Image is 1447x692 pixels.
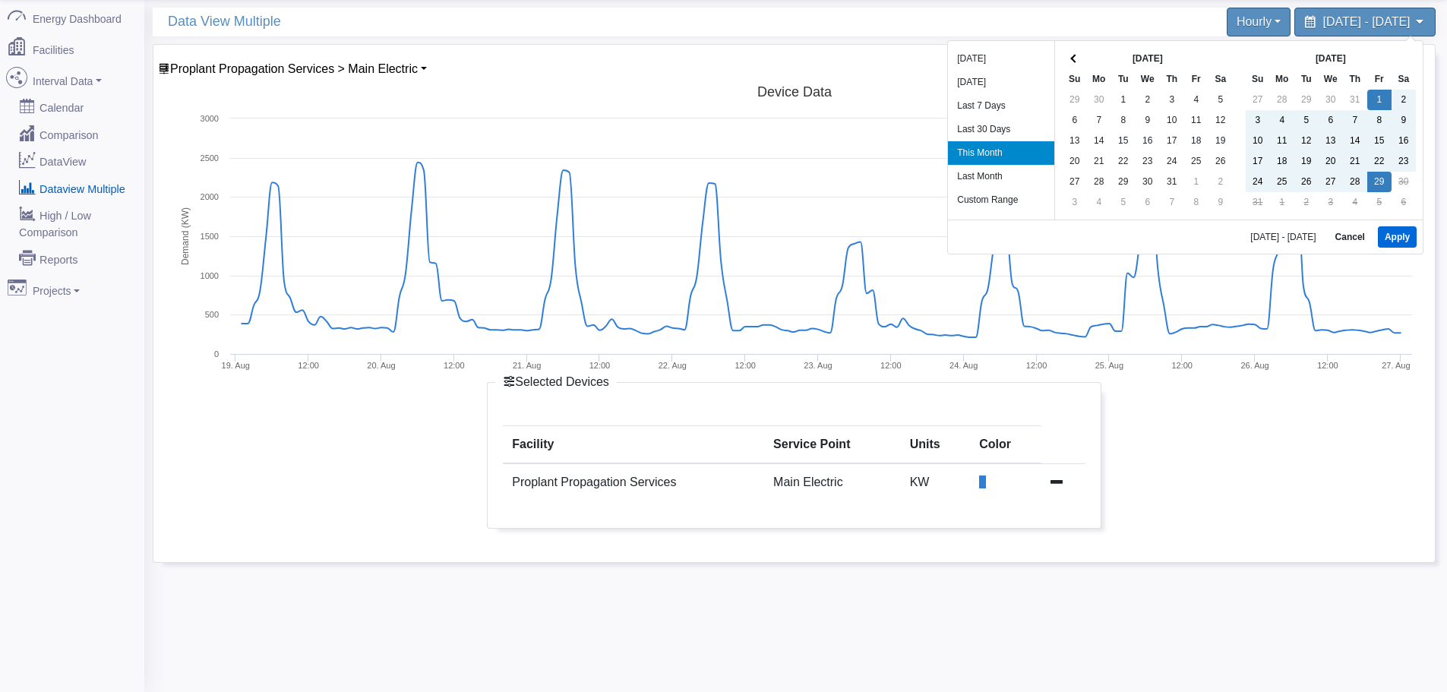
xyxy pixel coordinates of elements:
td: 4 [1270,110,1294,131]
td: 5 [1367,192,1392,213]
text: 2000 [201,192,219,201]
th: Mo [1087,69,1111,90]
td: 15 [1367,131,1392,151]
td: 13 [1063,131,1087,151]
td: 5 [1111,192,1136,213]
td: 14 [1087,131,1111,151]
td: Main Electric [764,463,901,501]
td: 11 [1184,110,1208,131]
td: 25 [1270,172,1294,192]
td: 20 [1319,151,1343,172]
td: 11 [1270,131,1294,151]
tspan: 19. Aug [222,361,250,370]
td: 2 [1208,172,1233,192]
th: We [1319,69,1343,90]
td: 30 [1319,90,1343,110]
td: 1 [1184,172,1208,192]
th: Tu [1294,69,1319,90]
text: 2500 [201,153,219,163]
tspan: 26. Aug [1240,361,1268,370]
td: 26 [1294,172,1319,192]
td: 8 [1111,110,1136,131]
td: 8 [1367,110,1392,131]
th: Facility [503,426,764,464]
li: [DATE] [948,71,1054,94]
td: 30 [1392,172,1416,192]
td: 22 [1111,151,1136,172]
td: 6 [1392,192,1416,213]
th: We [1136,69,1160,90]
td: 1 [1111,90,1136,110]
td: 3 [1160,90,1184,110]
td: 12 [1208,110,1233,131]
th: Fr [1184,69,1208,90]
td: 9 [1208,192,1233,213]
td: 22 [1367,151,1392,172]
text: 12:00 [1171,361,1193,370]
th: Units [901,426,971,464]
button: Cancel [1329,226,1372,248]
td: 4 [1184,90,1208,110]
th: Sa [1208,69,1233,90]
li: Last 30 Days [948,118,1054,141]
text: 1000 [201,271,219,280]
text: 12:00 [880,361,902,370]
tspan: Demand (KW) [180,207,191,265]
th: [DATE] [1087,49,1208,69]
th: Su [1063,69,1087,90]
th: Sa [1392,69,1416,90]
td: 26 [1208,151,1233,172]
text: 12:00 [1317,361,1338,370]
td: 8 [1184,192,1208,213]
td: 16 [1136,131,1160,151]
td: 9 [1136,110,1160,131]
span: [DATE] - [DATE] [1323,15,1411,28]
td: 28 [1087,172,1111,192]
td: 24 [1160,151,1184,172]
td: 7 [1160,192,1184,213]
td: 5 [1208,90,1233,110]
th: Fr [1367,69,1392,90]
td: 20 [1063,151,1087,172]
text: 12:00 [1026,361,1047,370]
span: Data View Multiple [168,8,590,36]
td: 17 [1160,131,1184,151]
td: 14 [1343,131,1367,151]
button: Apply [1378,226,1417,248]
td: 31 [1343,90,1367,110]
li: Last 7 Days [948,94,1054,118]
td: 4 [1087,192,1111,213]
th: Th [1160,69,1184,90]
td: KW [901,463,971,501]
text: 12:00 [735,361,756,370]
td: 21 [1343,151,1367,172]
td: 31 [1246,192,1270,213]
th: [DATE] [1270,49,1392,69]
td: 29 [1063,90,1087,110]
tspan: 20. Aug [367,361,395,370]
td: 31 [1160,172,1184,192]
td: 28 [1270,90,1294,110]
td: 4 [1343,192,1367,213]
td: 18 [1184,131,1208,151]
td: 13 [1319,131,1343,151]
tspan: 27. Aug [1382,361,1410,370]
td: 16 [1392,131,1416,151]
td: 30 [1136,172,1160,192]
li: Custom Range [948,188,1054,212]
td: 1 [1367,90,1392,110]
td: 12 [1294,131,1319,151]
td: 23 [1136,151,1160,172]
td: 27 [1246,90,1270,110]
td: 9 [1392,110,1416,131]
tspan: 25. Aug [1095,361,1123,370]
tspan: 23. Aug [804,361,832,370]
td: 28 [1343,172,1367,192]
text: 1500 [201,232,219,241]
td: 15 [1111,131,1136,151]
td: 27 [1063,172,1087,192]
td: 10 [1160,110,1184,131]
td: 7 [1343,110,1367,131]
td: 19 [1208,131,1233,151]
td: 2 [1136,90,1160,110]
